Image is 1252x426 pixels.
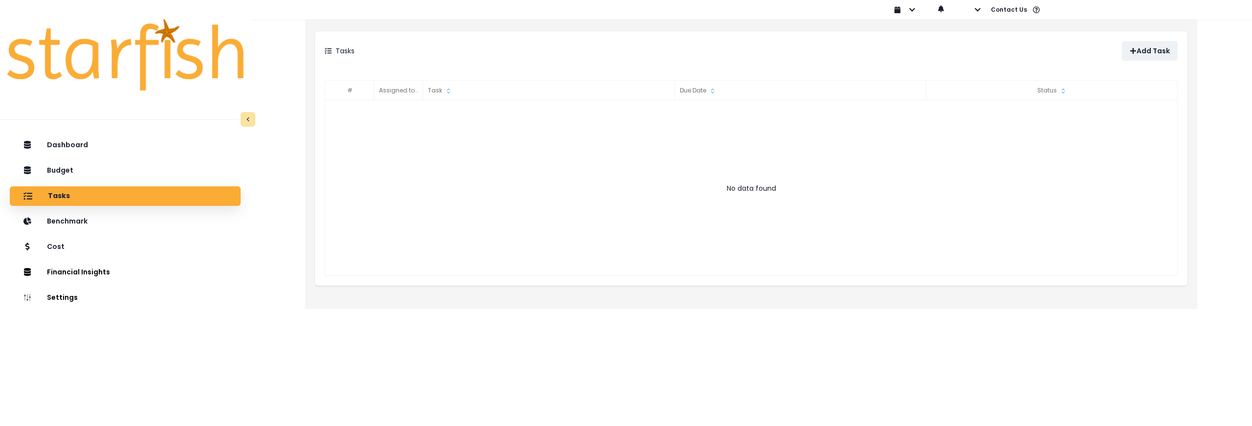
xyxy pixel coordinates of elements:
[1137,47,1170,55] p: Add Task
[10,161,241,180] button: Budget
[926,81,1178,100] div: Status
[423,81,675,100] div: Task
[10,237,241,257] button: Cost
[374,81,423,100] div: Assigned to
[1122,41,1178,61] button: Add Task
[47,141,88,149] p: Dashboard
[47,217,88,225] p: Benchmark
[417,87,425,95] svg: sort
[48,192,70,201] p: Tasks
[1059,87,1067,95] svg: sort
[47,243,65,251] p: Cost
[47,166,73,175] p: Budget
[10,263,241,282] button: Financial Insights
[335,46,355,56] p: Tasks
[10,186,241,206] button: Tasks
[10,135,241,155] button: Dashboard
[675,81,927,100] div: Due Date
[10,212,241,231] button: Benchmark
[325,81,374,100] div: #
[10,288,241,308] button: Settings
[709,87,716,95] svg: sort
[325,179,1177,198] div: No data found
[445,87,452,95] svg: sort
